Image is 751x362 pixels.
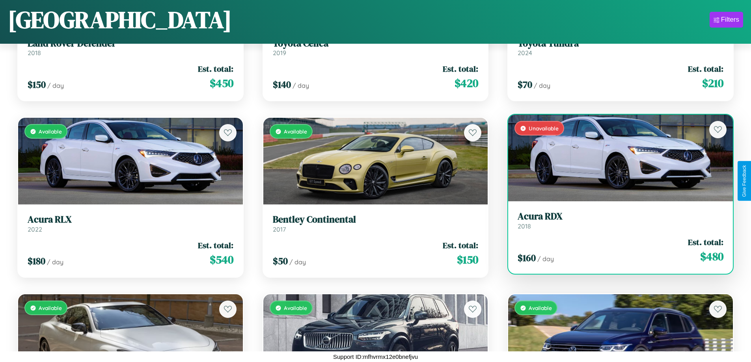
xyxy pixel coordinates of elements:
h1: [GEOGRAPHIC_DATA] [8,4,232,36]
span: $ 160 [518,251,536,264]
div: Give Feedback [742,165,747,197]
span: / day [534,82,550,89]
button: Filters [710,12,743,28]
h3: Bentley Continental [273,214,479,225]
a: Acura RLX2022 [28,214,233,233]
span: Available [284,304,307,311]
span: Est. total: [688,236,723,248]
span: 2018 [518,222,531,230]
span: $ 420 [455,75,478,91]
span: Est. total: [443,239,478,251]
span: 2017 [273,225,286,233]
span: 2019 [273,49,286,57]
span: Available [284,128,307,135]
span: / day [537,255,554,263]
span: $ 180 [28,254,45,267]
span: Available [39,128,62,135]
span: Unavailable [529,125,559,132]
span: $ 140 [273,78,291,91]
h3: Acura RDX [518,211,723,222]
p: Support ID: mfhvrmx12e0bnefjvu [333,351,418,362]
span: Est. total: [198,239,233,251]
a: Acura RDX2018 [518,211,723,230]
span: / day [293,82,309,89]
a: Bentley Continental2017 [273,214,479,233]
span: Available [39,304,62,311]
a: Toyota Tundra2024 [518,38,723,57]
span: Est. total: [198,63,233,74]
span: Available [529,304,552,311]
span: / day [47,258,63,266]
span: $ 480 [700,249,723,264]
a: Toyota Celica2019 [273,38,479,57]
span: $ 540 [210,252,233,267]
span: 2022 [28,225,42,233]
span: / day [289,258,306,266]
span: $ 450 [210,75,233,91]
h3: Acura RLX [28,214,233,225]
span: $ 210 [702,75,723,91]
span: Est. total: [443,63,478,74]
span: Est. total: [688,63,723,74]
span: $ 150 [28,78,46,91]
a: Land Rover Defender2018 [28,38,233,57]
div: Filters [721,16,739,24]
span: 2018 [28,49,41,57]
span: / day [47,82,64,89]
span: $ 70 [518,78,532,91]
span: $ 150 [457,252,478,267]
span: $ 50 [273,254,288,267]
span: 2024 [518,49,532,57]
